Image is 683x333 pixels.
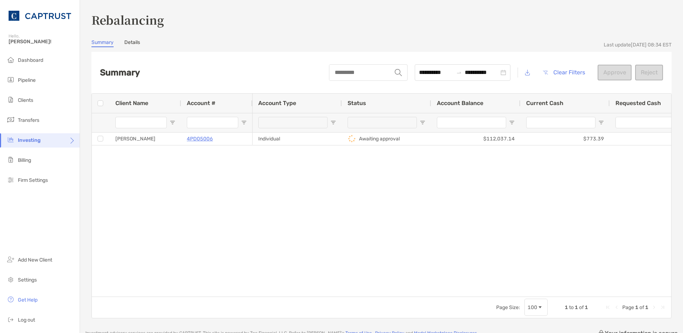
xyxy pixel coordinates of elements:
[604,42,672,48] div: Last update [DATE] 08:34 EST
[18,297,38,303] span: Get Help
[18,117,39,123] span: Transfers
[91,39,114,47] a: Summary
[395,69,402,76] img: input icon
[509,120,515,125] button: Open Filter Menu
[91,11,672,28] h3: Rebalancing
[496,304,520,310] div: Page Size:
[543,70,548,75] img: button icon
[18,97,33,103] span: Clients
[635,304,638,310] span: 1
[420,120,425,125] button: Open Filter Menu
[520,133,610,145] div: $773.39
[6,315,15,324] img: logout icon
[330,120,336,125] button: Open Filter Menu
[6,155,15,164] img: billing icon
[18,77,36,83] span: Pipeline
[6,115,15,124] img: transfers icon
[605,304,611,310] div: First Page
[187,100,215,106] span: Account #
[622,304,634,310] span: Page
[651,304,657,310] div: Next Page
[6,135,15,144] img: investing icon
[18,137,41,143] span: Investing
[348,100,366,106] span: Status
[456,70,462,75] span: swap-right
[6,55,15,64] img: dashboard icon
[537,65,590,80] button: Clear Filters
[124,39,140,47] a: Details
[6,255,15,264] img: add_new_client icon
[18,157,31,163] span: Billing
[241,120,247,125] button: Open Filter Menu
[615,100,661,106] span: Requested Cash
[6,295,15,304] img: get-help icon
[18,57,43,63] span: Dashboard
[598,120,604,125] button: Open Filter Menu
[115,117,167,128] input: Client Name Filter Input
[524,299,548,316] div: Page Size
[565,304,568,310] span: 1
[639,304,644,310] span: of
[569,304,574,310] span: to
[526,117,595,128] input: Current Cash Filter Input
[526,100,563,106] span: Current Cash
[645,304,648,310] span: 1
[18,177,48,183] span: Firm Settings
[258,100,296,106] span: Account Type
[437,117,506,128] input: Account Balance Filter Input
[528,304,537,310] div: 100
[9,3,71,29] img: CAPTRUST Logo
[614,304,619,310] div: Previous Page
[431,133,520,145] div: $112,037.14
[579,304,584,310] span: of
[18,317,35,323] span: Log out
[6,75,15,84] img: pipeline icon
[6,275,15,284] img: settings icon
[187,134,213,143] a: 4PD05006
[348,134,356,143] img: icon status
[437,100,483,106] span: Account Balance
[110,133,181,145] div: [PERSON_NAME]
[253,133,342,145] div: Individual
[6,95,15,104] img: clients icon
[170,120,175,125] button: Open Filter Menu
[115,100,148,106] span: Client Name
[187,117,238,128] input: Account # Filter Input
[585,304,588,310] span: 1
[9,39,75,45] span: [PERSON_NAME]!
[660,304,665,310] div: Last Page
[100,68,140,78] h2: Summary
[18,277,37,283] span: Settings
[359,134,400,143] p: Awaiting approval
[456,70,462,75] span: to
[18,257,52,263] span: Add New Client
[575,304,578,310] span: 1
[6,175,15,184] img: firm-settings icon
